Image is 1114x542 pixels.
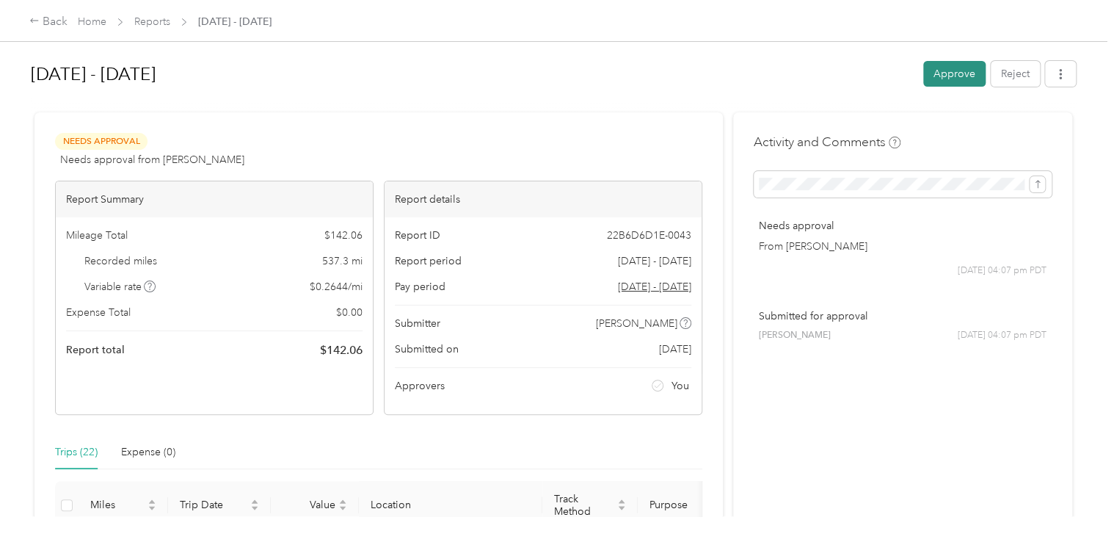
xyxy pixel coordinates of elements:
span: Variable rate [84,279,156,295]
span: [DATE] - [DATE] [198,14,272,29]
div: Report details [385,181,702,217]
span: caret-down [250,504,259,513]
span: Needs approval from [PERSON_NAME] [60,152,244,167]
p: Submitted for approval [759,308,1046,324]
th: Location [359,481,542,530]
th: Value [271,481,359,530]
span: Pay period [395,279,445,295]
span: $ 0.2644 / mi [310,279,363,295]
span: $ 0.00 [336,305,363,320]
span: Expense Total [66,305,131,320]
span: Submitted on [395,342,459,357]
span: [PERSON_NAME] [759,329,831,342]
span: caret-up [617,497,626,506]
span: Purpose [649,499,724,511]
span: caret-down [617,504,626,513]
a: Reports [134,15,170,28]
span: caret-up [338,497,347,506]
span: You [671,378,689,394]
span: Report period [395,253,462,269]
span: [PERSON_NAME] [596,316,677,331]
h1: Sep 1 - 30, 2025 [31,57,913,92]
span: Recorded miles [84,253,157,269]
span: Submitter [395,316,440,331]
span: Report total [66,342,125,358]
span: [DATE] 04:07 pm PDT [958,329,1046,342]
span: 22B6D6D1E-0043 [607,228,691,243]
div: Trips (22) [55,444,98,460]
span: Approvers [395,378,445,394]
div: Back [29,13,68,31]
span: caret-down [148,504,156,513]
h4: Activity and Comments [754,133,900,151]
th: Trip Date [168,481,271,530]
th: Track Method [542,481,638,530]
span: Track Method [554,493,614,518]
span: [DATE] [659,342,691,357]
p: Needs approval [759,218,1046,234]
button: Reject [991,61,1040,87]
span: Trip Date [180,499,247,511]
span: [DATE] - [DATE] [618,253,691,269]
div: Expense (0) [121,444,175,460]
span: Needs Approval [55,133,148,150]
span: caret-down [338,504,347,513]
th: Purpose [638,481,748,530]
span: Report ID [395,228,440,243]
span: [DATE] 04:07 pm PDT [958,264,1046,278]
span: caret-up [250,497,259,506]
th: Miles [79,481,168,530]
span: 537.3 mi [322,253,363,269]
p: From [PERSON_NAME] [759,239,1046,254]
span: Go to pay period [618,279,691,295]
a: Home [78,15,106,28]
span: $ 142.06 [324,228,363,243]
iframe: Everlance-gr Chat Button Frame [1032,460,1114,542]
span: Mileage Total [66,228,128,243]
span: Value [283,499,335,511]
div: Report Summary [56,181,373,217]
span: Miles [90,499,145,511]
span: caret-up [148,497,156,506]
span: $ 142.06 [320,342,363,359]
button: Approve [923,61,986,87]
